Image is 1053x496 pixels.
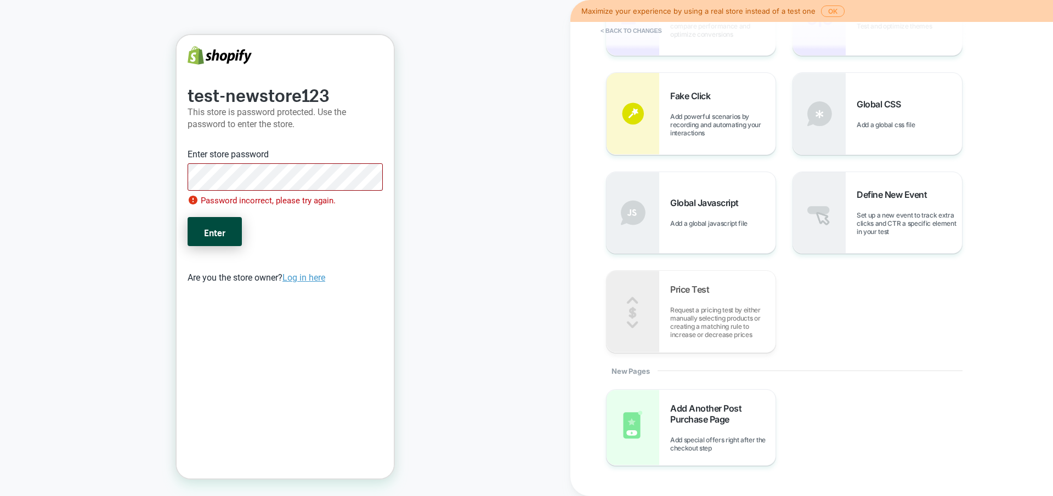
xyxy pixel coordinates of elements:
[670,197,744,208] span: Global Javascript
[11,237,149,248] span: Are you the store owner?
[11,44,153,71] b: test-newstore123
[857,211,962,236] span: Set up a new event to track extra clicks and CTR a specific element in your test
[670,112,775,137] span: Add powerful scenarios by recording and automating your interactions
[857,189,932,200] span: Define New Event
[11,71,206,95] p: This store is password protected. Use the password to enter the store.
[670,403,775,425] span: Add Another Post Purchase Page
[670,90,716,101] span: Fake Click
[106,237,149,248] a: Log in here
[670,219,753,227] span: Add a global javascript file
[606,353,963,389] div: New Pages
[670,436,775,452] span: Add special offers right after the checkout step
[24,159,159,172] span: Password incorrect, please try again.
[595,22,667,39] button: < Back to changes
[821,5,845,17] button: OK
[11,182,65,210] button: Enter
[857,121,920,129] span: Add a global css file
[670,306,775,339] span: Request a pricing test by either manually selecting products or creating a matching rule to incre...
[11,113,92,126] label: Enter store password
[857,99,906,110] span: Global CSS
[670,284,715,295] span: Price Test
